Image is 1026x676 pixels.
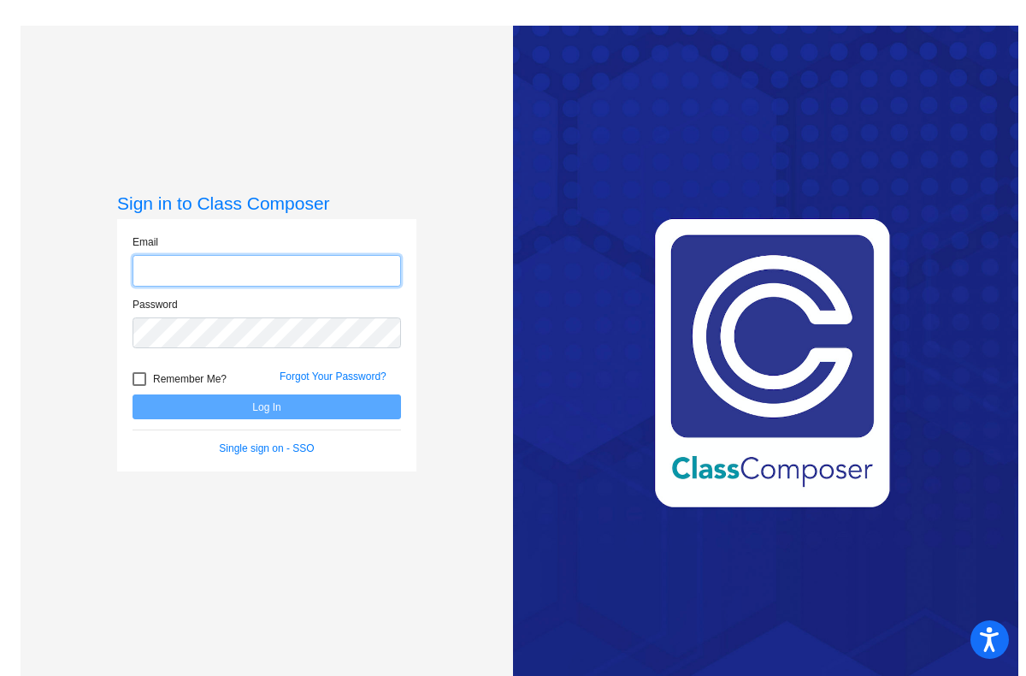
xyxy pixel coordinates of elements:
[153,369,227,389] span: Remember Me?
[280,371,386,382] a: Forgot Your Password?
[117,193,416,214] h3: Sign in to Class Composer
[133,297,178,312] label: Password
[133,394,401,419] button: Log In
[133,234,158,250] label: Email
[219,442,314,454] a: Single sign on - SSO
